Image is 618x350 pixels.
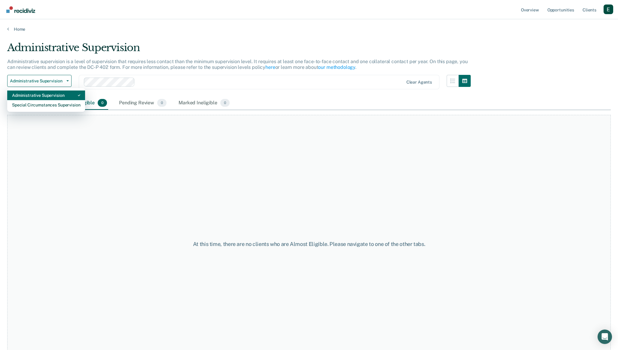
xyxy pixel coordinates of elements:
[12,100,80,110] div: Special Circumstances Supervision
[7,59,467,70] p: Administrative supervision is a level of supervision that requires less contact than the minimum ...
[98,99,107,107] span: 0
[6,6,35,13] img: Recidiviz
[158,241,460,247] div: At this time, there are no clients who are Almost Eligible. Please navigate to one of the other t...
[604,5,613,14] button: Profile dropdown button
[318,64,355,70] a: our methodology
[7,26,611,32] a: Home
[157,99,167,107] span: 0
[10,78,64,84] span: Administrative Supervision
[265,64,275,70] a: here
[406,80,432,85] div: Clear agents
[220,99,230,107] span: 0
[7,41,471,59] div: Administrative Supervision
[7,75,72,87] button: Administrative Supervision
[598,330,612,344] div: Open Intercom Messenger
[177,97,231,110] div: Marked Ineligible0
[118,97,168,110] div: Pending Review0
[12,91,80,100] div: Administrative Supervision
